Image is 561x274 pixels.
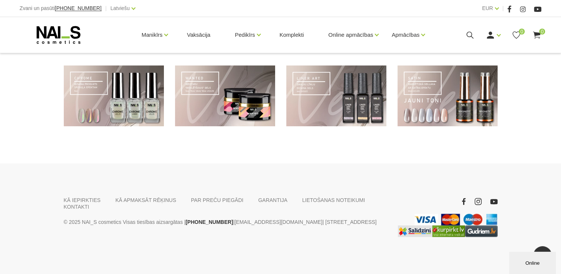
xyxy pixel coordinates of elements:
a: PAR PREČU PIEGĀDI [191,197,243,203]
iframe: chat widget [509,250,557,274]
div: Zvani un pasūti [20,4,102,13]
span: [PHONE_NUMBER] [55,5,102,11]
a: Komplekti [274,17,310,53]
a: Vaksācija [181,17,216,53]
a: 0 [512,30,521,40]
span: | [105,4,107,13]
a: https://www.gudriem.lv/veikali/lv [465,225,498,237]
a: KONTAKTI [64,203,89,210]
a: EUR [482,4,493,13]
a: Apmācības [392,20,419,50]
span: | [502,4,504,13]
p: © 2025 NAI_S cosmetics Visas tiesības aizsargātas | | | [STREET_ADDRESS] [64,218,386,226]
a: KĀ APMAKSĀT RĒĶINUS [115,197,176,203]
a: [PHONE_NUMBER] [55,6,102,11]
a: Latviešu [110,4,130,13]
a: KĀ IEPIRKTIES [64,197,101,203]
span: 0 [519,29,525,35]
img: Lielākais Latvijas interneta veikalu preču meklētājs [432,225,465,237]
img: www.gudriem.lv/veikali/lv [465,225,498,237]
a: Manikīrs [142,20,163,50]
a: [PHONE_NUMBER] [185,218,233,226]
span: 0 [539,29,545,35]
a: GARANTIJA [258,197,287,203]
a: Online apmācības [328,20,373,50]
a: Pedikīrs [235,20,255,50]
a: LIETOŠANAS NOTEIKUMI [302,197,365,203]
a: [EMAIL_ADDRESS][DOMAIN_NAME] [234,218,322,226]
a: 0 [532,30,541,40]
img: Labākā cena interneta veikalos - Samsung, Cena, iPhone, Mobilie telefoni [398,225,432,237]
